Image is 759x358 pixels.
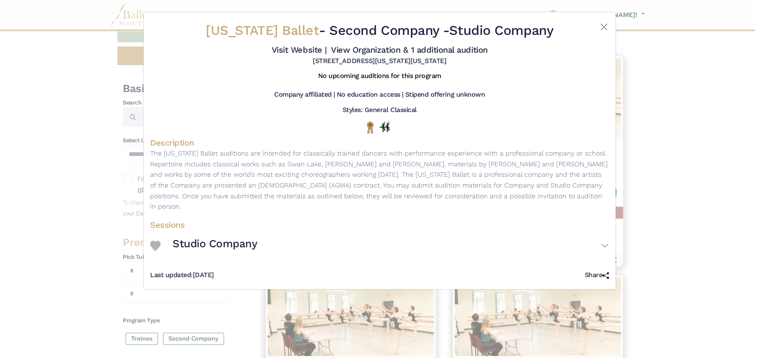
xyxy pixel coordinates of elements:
[188,22,571,39] h2: - Studio Company
[331,45,487,55] a: View Organization & 1 additional audition
[150,219,609,230] h4: Sessions
[584,271,609,280] h5: Share
[379,122,390,132] img: In Person
[150,137,609,148] h4: Description
[342,106,416,114] h5: Styles: General Classical
[150,271,214,280] h5: [DATE]
[150,148,609,212] p: The [US_STATE] Ballet auditions are intended for classically trained dancers with performance exp...
[272,45,327,55] a: Visit Website |
[150,241,161,251] img: Heart
[329,22,449,38] span: Second Company -
[173,237,257,251] h3: Studio Company
[313,57,446,66] h5: [STREET_ADDRESS][US_STATE][US_STATE]
[405,90,484,99] h5: Stipend offering unknown
[150,271,193,279] span: Last updated:
[206,22,319,38] span: [US_STATE] Ballet
[337,90,404,99] h5: No education access |
[599,22,609,32] button: Close
[318,72,441,80] h5: No upcoming auditions for this program
[173,234,609,258] button: Studio Company
[365,121,375,134] img: National
[274,90,335,99] h5: Company affiliated |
